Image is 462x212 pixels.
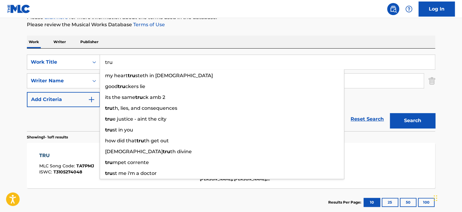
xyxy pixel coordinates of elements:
strong: tru [105,127,113,133]
span: TA7PMJ [76,163,94,169]
button: Add Criteria [27,92,100,107]
strong: tru [163,149,170,154]
span: how did that [105,138,136,144]
div: Work Title [31,59,85,66]
span: st in you [113,127,133,133]
span: ISWC : [39,169,53,175]
img: help [405,5,412,13]
button: 50 [400,198,416,207]
p: Please review the Musical Works Database [27,21,435,28]
a: Reset Search [348,112,387,126]
img: Delete Criterion [428,73,435,88]
strong: tru [136,138,144,144]
p: Showing 1 - 1 of 1 results [27,134,68,140]
strong: tru [105,160,113,165]
a: Terms of Use [132,22,165,27]
span: T3105274048 [53,169,82,175]
span: MLC Song Code : [39,163,76,169]
span: [DEMOGRAPHIC_DATA] [105,149,163,154]
p: Writer [52,36,68,48]
a: Public Search [387,3,399,15]
span: its the same [105,94,135,100]
img: 9d2ae6d4665cec9f34b9.svg [88,96,95,103]
span: th get out [144,138,169,144]
p: Results Per Page: [328,200,363,205]
button: 25 [382,198,398,207]
button: Search [390,113,435,128]
form: Search Form [27,55,435,131]
strong: tru [118,84,125,89]
div: TRU [39,152,94,159]
span: th, lies, and consequences [113,105,177,111]
button: 10 [364,198,380,207]
div: Drag [434,189,437,207]
strong: tru [105,105,113,111]
strong: tru [128,73,135,78]
span: steth in [DEMOGRAPHIC_DATA] [135,73,213,78]
strong: tru [135,94,143,100]
iframe: Chat Widget [432,183,462,212]
span: ck amb 2 [143,94,165,100]
p: Work [27,36,41,48]
span: th divine [170,149,192,154]
strong: tru [105,170,113,176]
span: mpet corrente [113,160,149,165]
p: Publisher [79,36,100,48]
img: MLC Logo [7,5,30,13]
span: my heart [105,73,128,78]
a: Log In [419,2,455,17]
span: e justice - aint the city [113,116,166,122]
img: search [390,5,397,13]
div: Help [403,3,415,15]
span: good [105,84,118,89]
a: TRUMLC Song Code:TA7PMJISWC:T3105274048Writers (5)[PERSON_NAME], [PERSON_NAME], [PERSON_NAME], [P... [27,143,435,188]
button: 100 [418,198,435,207]
div: Writer Name [31,77,85,84]
span: ckers lie [125,84,145,89]
span: st me i'm a doctor [113,170,157,176]
strong: tru [105,116,113,122]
